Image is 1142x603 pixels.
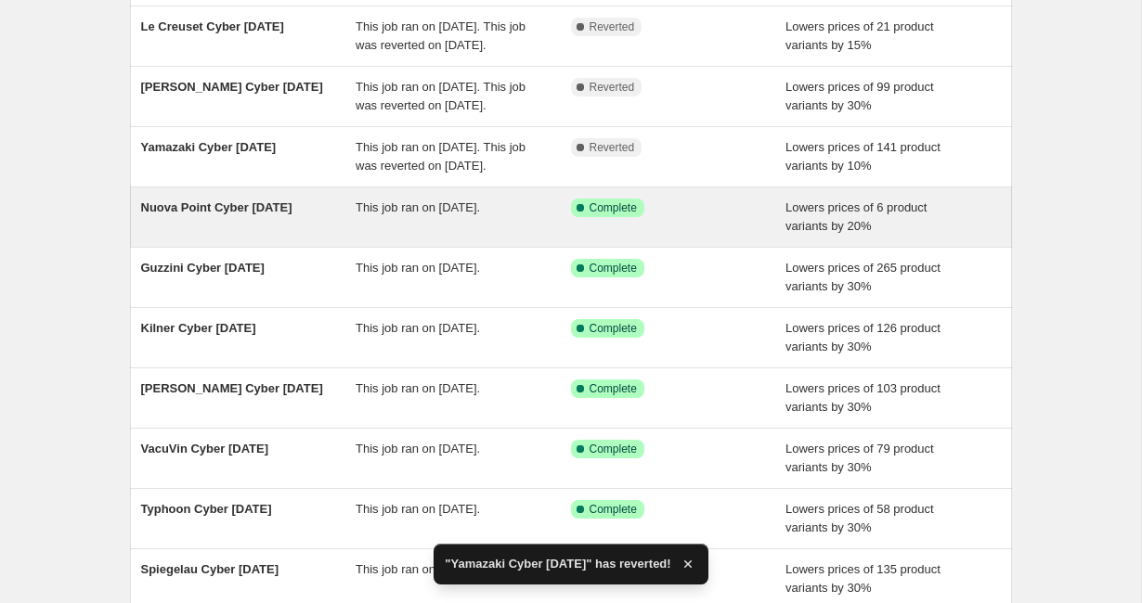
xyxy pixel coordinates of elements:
[785,140,941,173] span: Lowers prices of 141 product variants by 10%
[785,200,927,233] span: Lowers prices of 6 product variants by 20%
[785,19,934,52] span: Lowers prices of 21 product variants by 15%
[356,502,480,516] span: This job ran on [DATE].
[356,381,480,395] span: This job ran on [DATE].
[445,555,670,573] span: "Yamazaki Cyber [DATE]" has reverted!
[590,261,637,276] span: Complete
[356,261,480,275] span: This job ran on [DATE].
[141,19,284,33] span: Le Creuset Cyber [DATE]
[356,442,480,455] span: This job ran on [DATE].
[785,321,941,353] span: Lowers prices of 126 product variants by 30%
[356,200,480,214] span: This job ran on [DATE].
[141,140,277,154] span: Yamazaki Cyber [DATE]
[590,502,637,517] span: Complete
[356,562,480,576] span: This job ran on [DATE].
[590,140,635,155] span: Reverted
[141,261,265,275] span: Guzzini Cyber [DATE]
[785,562,941,595] span: Lowers prices of 135 product variants by 30%
[590,381,637,396] span: Complete
[141,502,272,516] span: Typhoon Cyber [DATE]
[785,80,934,112] span: Lowers prices of 99 product variants by 30%
[141,200,292,214] span: Nuova Point Cyber [DATE]
[590,19,635,34] span: Reverted
[141,381,323,395] span: [PERSON_NAME] Cyber [DATE]
[356,80,526,112] span: This job ran on [DATE]. This job was reverted on [DATE].
[141,442,269,455] span: VacuVin Cyber [DATE]
[356,19,526,52] span: This job ran on [DATE]. This job was reverted on [DATE].
[356,321,480,335] span: This job ran on [DATE].
[356,140,526,173] span: This job ran on [DATE]. This job was reverted on [DATE].
[590,442,637,456] span: Complete
[785,442,934,474] span: Lowers prices of 79 product variants by 30%
[141,562,279,576] span: Spiegelau Cyber [DATE]
[590,200,637,215] span: Complete
[590,80,635,95] span: Reverted
[141,321,256,335] span: Kilner Cyber [DATE]
[785,381,941,414] span: Lowers prices of 103 product variants by 30%
[590,321,637,336] span: Complete
[785,261,941,293] span: Lowers prices of 265 product variants by 30%
[141,80,323,94] span: [PERSON_NAME] Cyber [DATE]
[785,502,934,534] span: Lowers prices of 58 product variants by 30%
